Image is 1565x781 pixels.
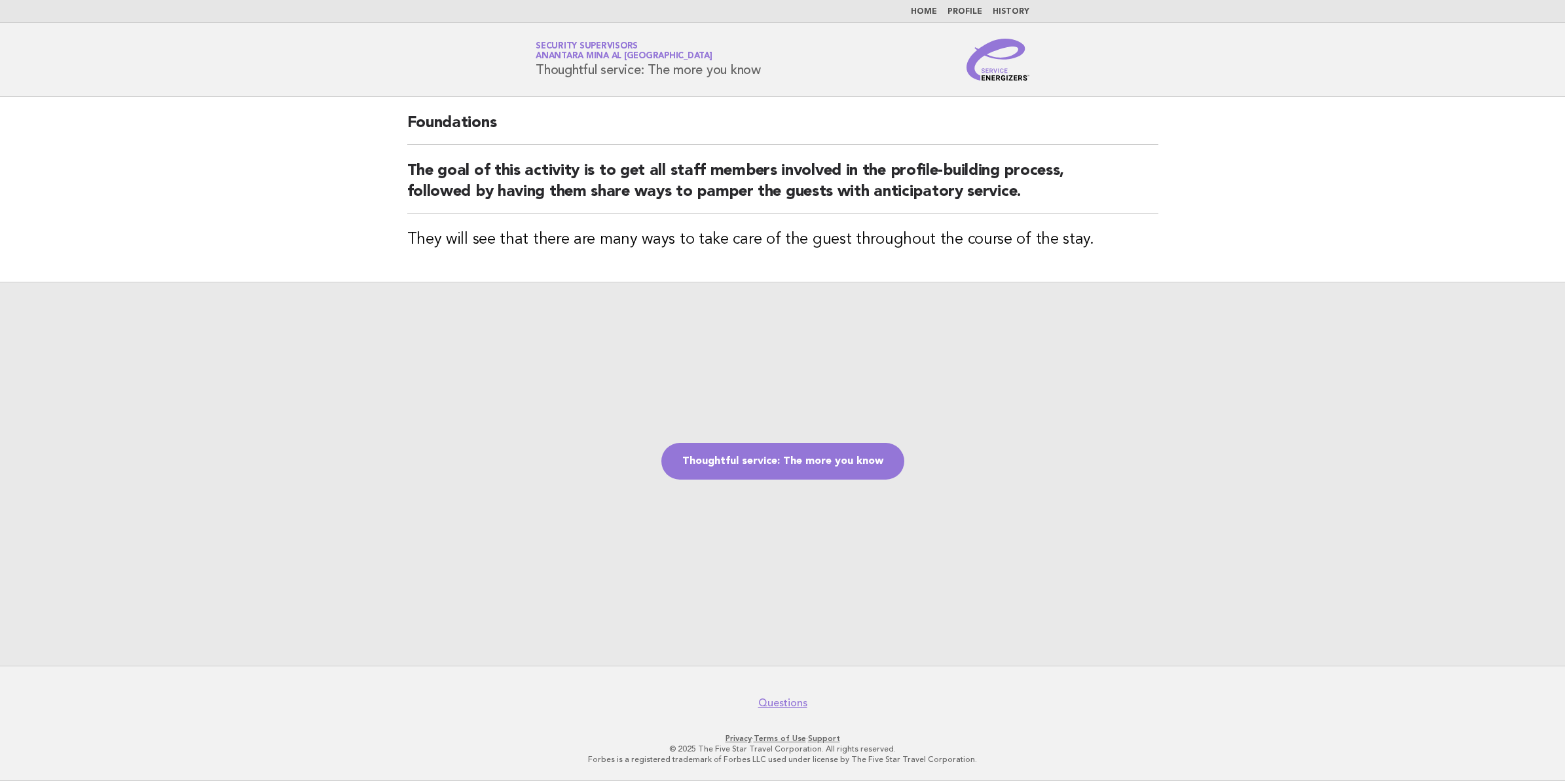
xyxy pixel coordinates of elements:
[407,161,1158,214] h2: The goal of this activity is to get all staff members involved in the profile-building process, f...
[536,42,712,60] a: Security SupervisorsAnantara Mina al [GEOGRAPHIC_DATA]
[536,52,712,61] span: Anantara Mina al [GEOGRAPHIC_DATA]
[726,734,752,743] a: Privacy
[661,443,904,480] a: Thoughtful service: The more you know
[967,39,1029,81] img: Service Energizers
[758,696,807,710] a: Questions
[808,734,840,743] a: Support
[407,229,1158,250] h3: They will see that there are many ways to take care of the guest throughout the course of the stay.
[382,733,1183,744] p: · ·
[754,734,806,743] a: Terms of Use
[911,8,937,16] a: Home
[382,754,1183,765] p: Forbes is a registered trademark of Forbes LLC used under license by The Five Star Travel Corpora...
[948,8,982,16] a: Profile
[536,43,761,77] h1: Thoughtful service: The more you know
[993,8,1029,16] a: History
[407,113,1158,145] h2: Foundations
[382,744,1183,754] p: © 2025 The Five Star Travel Corporation. All rights reserved.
